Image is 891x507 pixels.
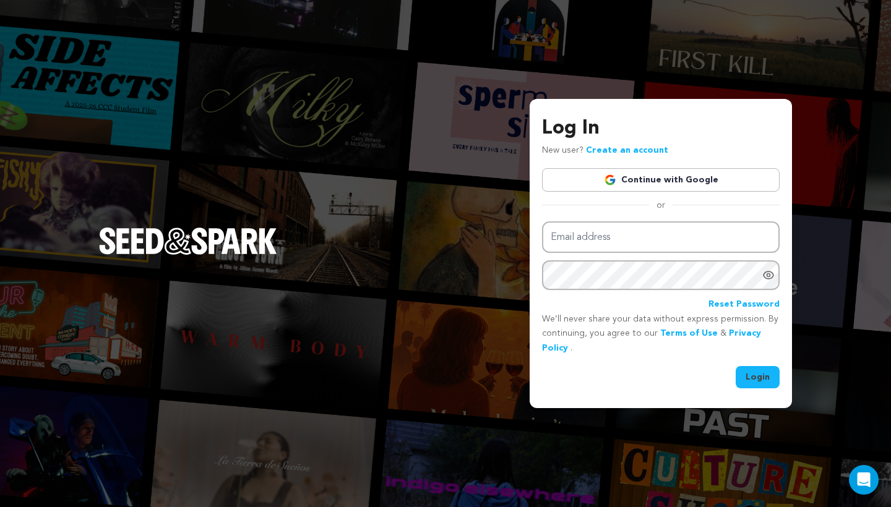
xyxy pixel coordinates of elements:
a: Continue with Google [542,168,780,192]
span: or [649,199,673,211]
a: Terms of Use [660,329,718,338]
a: Seed&Spark Homepage [99,228,277,279]
p: We’ll never share your data without express permission. By continuing, you agree to our & . [542,312,780,356]
a: Reset Password [708,297,780,312]
button: Login [736,366,780,388]
div: Open Intercom Messenger [849,465,879,495]
input: Email address [542,221,780,253]
a: Show password as plain text. Warning: this will display your password on the screen. [762,269,775,281]
img: Google logo [604,174,616,186]
a: Create an account [586,146,668,155]
img: Seed&Spark Logo [99,228,277,255]
p: New user? [542,143,668,158]
h3: Log In [542,114,780,143]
